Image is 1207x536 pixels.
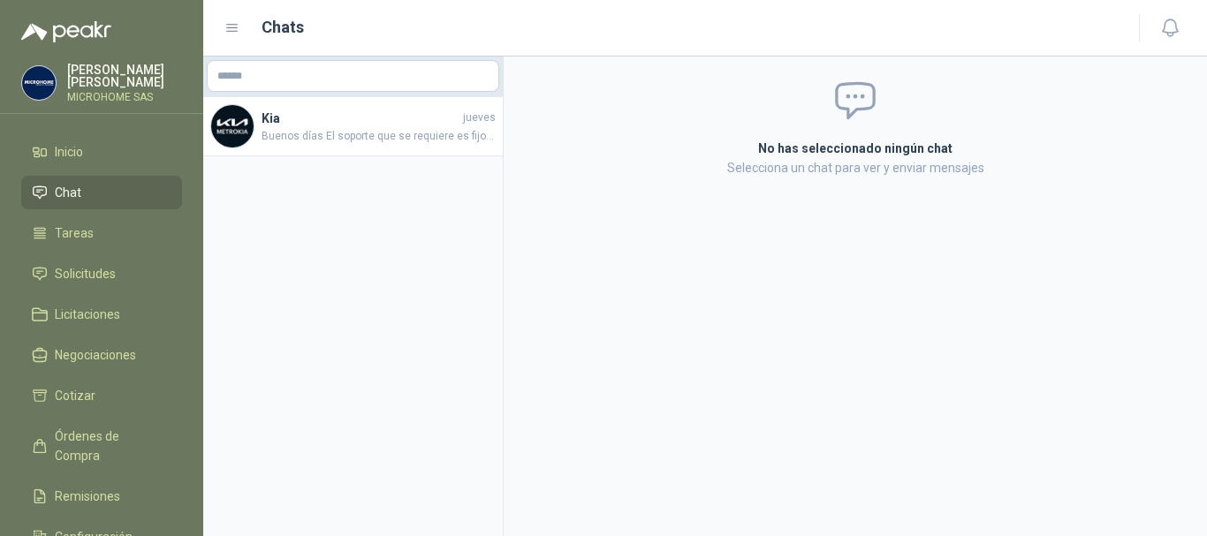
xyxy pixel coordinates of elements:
a: Licitaciones [21,298,182,331]
img: Logo peakr [21,21,111,42]
a: Solicitudes [21,257,182,291]
a: Company LogoKiajuevesBuenos días El soporte que se requiere es fijo .. gracias [203,97,503,156]
span: Cotizar [55,386,95,405]
span: Buenos días El soporte que se requiere es fijo .. gracias [262,128,496,145]
a: Inicio [21,135,182,169]
img: Company Logo [211,105,254,147]
span: Inicio [55,142,83,162]
span: Negociaciones [55,345,136,365]
a: Chat [21,176,182,209]
a: Cotizar [21,379,182,412]
p: [PERSON_NAME] [PERSON_NAME] [67,64,182,88]
a: Negociaciones [21,338,182,372]
a: Remisiones [21,479,182,513]
h2: No has seleccionado ningún chat [547,139,1164,158]
span: Órdenes de Compra [55,427,165,465]
span: Solicitudes [55,264,116,283]
p: Selecciona un chat para ver y enviar mensajes [547,158,1164,177]
a: Tareas [21,216,182,250]
a: Órdenes de Compra [21,419,182,472]
h1: Chats [262,15,304,40]
span: Tareas [55,223,94,243]
span: Remisiones [55,487,120,506]
img: Company Logo [22,66,56,100]
span: jueves [463,109,496,126]
h4: Kia [262,109,459,128]
span: Licitaciones [55,305,120,324]
span: Chat [55,183,81,202]
p: MICROHOME SAS [67,92,182,102]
